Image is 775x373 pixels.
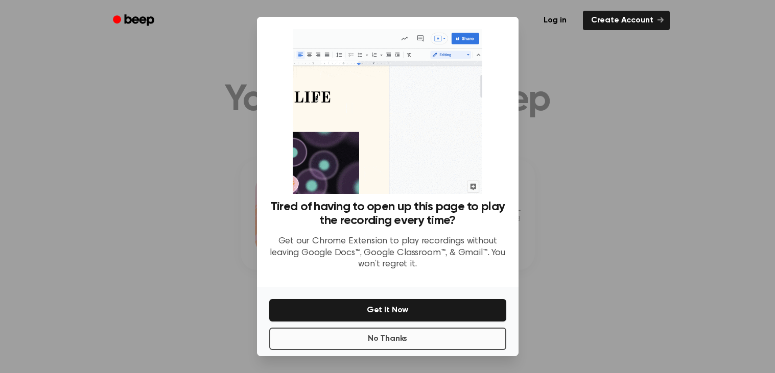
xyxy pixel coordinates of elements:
[293,29,482,194] img: Beep extension in action
[533,9,577,32] a: Log in
[106,11,163,31] a: Beep
[269,299,506,321] button: Get It Now
[269,200,506,228] h3: Tired of having to open up this page to play the recording every time?
[269,236,506,270] p: Get our Chrome Extension to play recordings without leaving Google Docs™, Google Classroom™, & Gm...
[583,11,670,30] a: Create Account
[269,328,506,350] button: No Thanks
